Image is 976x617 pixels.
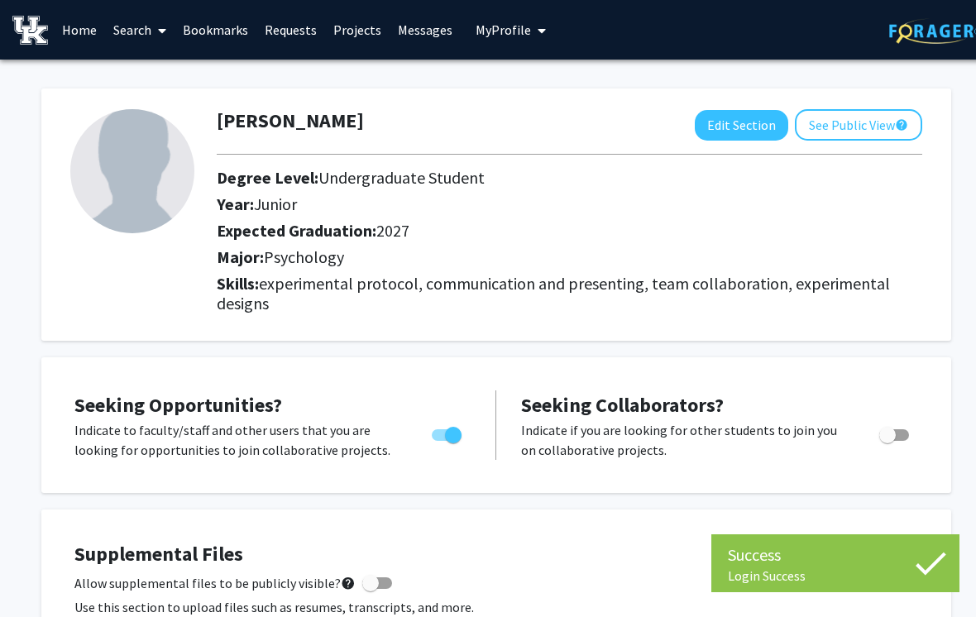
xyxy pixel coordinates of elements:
[521,392,724,418] span: Seeking Collaborators?
[74,392,282,418] span: Seeking Opportunities?
[256,1,325,59] a: Requests
[217,273,890,313] span: experimental protocol, communication and presenting, team collaboration, experimental designs
[254,194,297,214] span: Junior
[74,420,400,460] p: Indicate to faculty/staff and other users that you are looking for opportunities to join collabor...
[795,109,922,141] button: See Public View
[325,1,390,59] a: Projects
[895,115,908,135] mat-icon: help
[74,543,918,567] h4: Supplemental Files
[264,246,344,267] span: Psychology
[12,543,70,605] iframe: Chat
[341,573,356,593] mat-icon: help
[521,420,848,460] p: Indicate if you are looking for other students to join you on collaborative projects.
[728,543,943,567] div: Success
[74,573,356,593] span: Allow supplemental files to be publicly visible?
[873,420,918,445] div: Toggle
[728,567,943,584] div: Login Success
[175,1,256,59] a: Bookmarks
[217,247,922,267] h2: Major:
[425,420,471,445] div: Toggle
[54,1,105,59] a: Home
[476,22,531,38] span: My Profile
[217,194,807,214] h2: Year:
[217,109,364,133] h1: [PERSON_NAME]
[12,16,48,45] img: University of Kentucky Logo
[376,220,409,241] span: 2027
[695,110,788,141] button: Edit Section
[217,221,807,241] h2: Expected Graduation:
[105,1,175,59] a: Search
[217,274,922,313] h2: Skills:
[74,597,918,617] p: Use this section to upload files such as resumes, transcripts, and more.
[390,1,461,59] a: Messages
[217,168,807,188] h2: Degree Level:
[70,109,194,233] img: Profile Picture
[318,167,485,188] span: Undergraduate Student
